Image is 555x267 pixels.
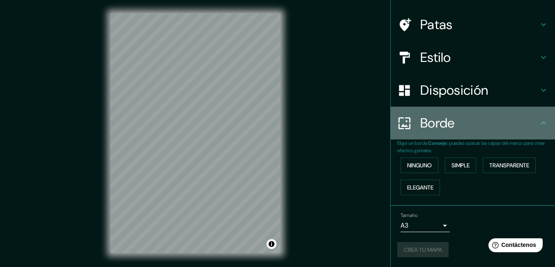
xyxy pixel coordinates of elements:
[401,221,408,230] font: A3
[420,82,488,99] font: Disposición
[111,13,281,253] canvas: Mapa
[397,140,428,146] font: Elige un borde.
[407,184,433,191] font: Elegante
[445,157,476,173] button: Simple
[401,212,417,219] font: Tamaño
[420,16,453,33] font: Patas
[391,41,555,74] div: Estilo
[489,162,529,169] font: Transparente
[420,49,451,66] font: Estilo
[401,157,438,173] button: Ninguno
[451,162,470,169] font: Simple
[391,74,555,107] div: Disposición
[428,140,447,146] font: Consejo
[391,8,555,41] div: Patas
[267,239,276,249] button: Activar o desactivar atribución
[483,157,536,173] button: Transparente
[401,180,440,195] button: Elegante
[397,140,545,154] font: : puedes opacar las capas del marco para crear efectos geniales.
[401,219,450,232] div: A3
[391,107,555,139] div: Borde
[407,162,432,169] font: Ninguno
[482,235,546,258] iframe: Lanzador de widgets de ayuda
[420,114,455,132] font: Borde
